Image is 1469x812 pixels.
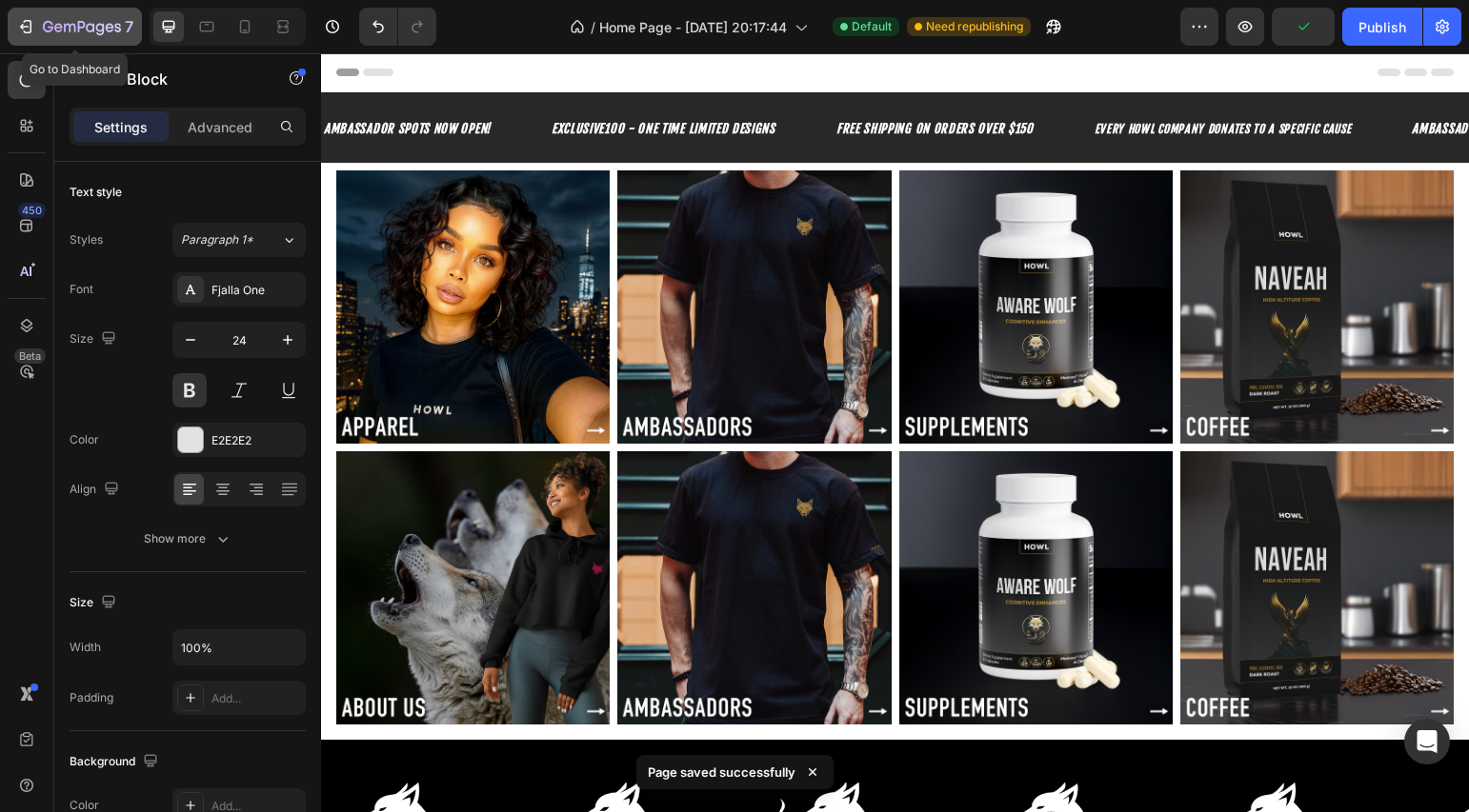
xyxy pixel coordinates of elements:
[70,590,120,616] div: Size
[14,348,46,364] div: Beta
[859,117,1133,390] img: gempages_558512538082345886-9492cf5a-34bb-4dbd-956d-5b5e76556167.png
[578,398,852,671] img: gempages_558512538082345886-0b2c8fd2-b558-4871-a0cc-fdc002f91aa4.png
[1091,68,1258,83] strong: AMBASSADOR SPOTS NOW OPEN!
[1358,17,1406,37] div: Publish
[70,184,122,201] div: Text style
[515,68,713,83] strong: FREE SHIPPING ON ORDERS OVER $150
[94,117,148,137] p: Settings
[173,630,305,664] input: Auto
[591,17,595,37] span: /
[359,8,436,46] div: Undo/Redo
[211,432,301,449] div: E2E2E2
[859,398,1133,671] img: gempages_558512538082345886-9492cf5a-34bb-4dbd-956d-5b5e76556167.png
[92,68,254,90] p: Text Block
[211,282,301,299] div: Fjalla One
[172,223,306,257] button: Paragraph 1*
[70,639,101,656] div: Width
[1342,8,1422,46] button: Publish
[18,203,46,218] div: 450
[296,117,570,390] img: gempages_558512538082345886-e51d6e4b-e350-4102-9bca-8871da021bba.png
[181,231,253,248] span: Paragraph 1*
[926,18,1023,35] span: Need republishing
[578,117,852,390] img: gempages_558512538082345886-0b2c8fd2-b558-4871-a0cc-fdc002f91aa4.png
[125,15,133,38] p: 7
[296,398,570,671] img: gempages_558512538082345886-e51d6e4b-e350-4102-9bca-8871da021bba.png
[70,431,99,448] div: Color
[70,231,103,248] div: Styles
[70,689,113,706] div: Padding
[211,690,301,707] div: Add...
[70,477,123,503] div: Align
[648,762,795,782] p: Page saved successfully
[774,69,1031,83] strong: EVERY HOWL COMPANY DONATES TO A SPECIFIC CAUSE
[8,8,142,46] button: 7
[852,18,892,35] span: Default
[70,522,306,556] button: Show more
[70,281,93,298] div: Font
[70,749,162,775] div: Background
[188,117,252,137] p: Advanced
[144,529,232,548] div: Show more
[599,17,787,37] span: Home Page - [DATE] 20:17:44
[15,117,289,390] img: gempages_558512538082345886-6e23602b-030f-4295-875f-9725f0b0ab78.png
[1404,719,1450,764] div: Open Intercom Messenger
[15,398,289,671] img: gempages_558512538082345886-cf03a175-806e-45f5-acf3-1444eae499ca.png
[321,53,1469,812] iframe: Design area
[70,327,120,352] div: Size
